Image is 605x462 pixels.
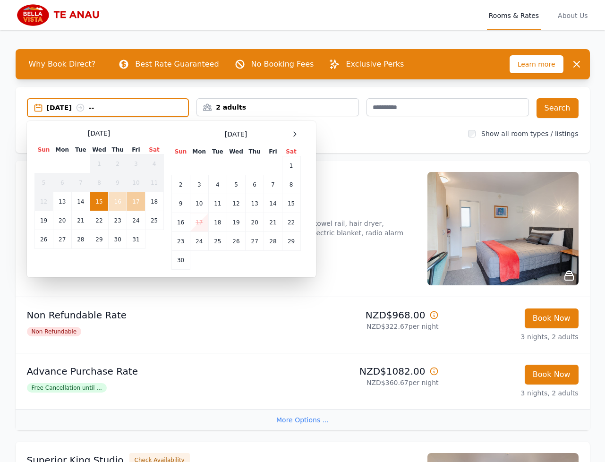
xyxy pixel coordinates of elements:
[21,55,103,74] span: Why Book Direct?
[171,175,190,194] td: 2
[34,230,53,249] td: 26
[145,154,163,173] td: 4
[537,98,579,118] button: Search
[90,230,108,249] td: 29
[109,230,127,249] td: 30
[481,130,578,137] label: Show all room types / listings
[282,232,300,251] td: 29
[208,213,227,232] td: 18
[90,154,108,173] td: 1
[307,378,439,387] p: NZD$360.67 per night
[171,232,190,251] td: 23
[90,192,108,211] td: 15
[16,409,590,430] div: More Options ...
[127,211,145,230] td: 24
[264,232,282,251] td: 28
[34,173,53,192] td: 5
[525,308,579,328] button: Book Now
[307,322,439,331] p: NZD$322.67 per night
[171,213,190,232] td: 16
[208,147,227,156] th: Tue
[227,213,245,232] td: 19
[208,175,227,194] td: 4
[282,147,300,156] th: Sat
[27,383,107,393] span: Free Cancellation until ...
[90,173,108,192] td: 8
[246,194,264,213] td: 13
[90,211,108,230] td: 22
[109,154,127,173] td: 2
[510,55,563,73] span: Learn more
[307,308,439,322] p: NZD$968.00
[53,230,71,249] td: 27
[47,103,188,112] div: [DATE] --
[127,192,145,211] td: 17
[127,230,145,249] td: 31
[282,156,300,175] td: 1
[246,175,264,194] td: 6
[227,175,245,194] td: 5
[71,173,90,192] td: 7
[27,308,299,322] p: Non Refundable Rate
[135,59,219,70] p: Best Rate Guaranteed
[190,213,208,232] td: 17
[145,192,163,211] td: 18
[190,147,208,156] th: Mon
[264,194,282,213] td: 14
[525,365,579,385] button: Book Now
[208,232,227,251] td: 25
[27,327,82,336] span: Non Refundable
[109,145,127,154] th: Thu
[88,128,110,138] span: [DATE]
[264,175,282,194] td: 7
[171,194,190,213] td: 9
[27,365,299,378] p: Advance Purchase Rate
[145,211,163,230] td: 25
[227,194,245,213] td: 12
[145,173,163,192] td: 11
[264,147,282,156] th: Fri
[16,4,107,26] img: Bella Vista Te Anau
[282,194,300,213] td: 15
[246,147,264,156] th: Thu
[227,147,245,156] th: Wed
[171,251,190,270] td: 30
[109,192,127,211] td: 16
[190,232,208,251] td: 24
[282,213,300,232] td: 22
[307,365,439,378] p: NZD$1082.00
[251,59,314,70] p: No Booking Fees
[127,145,145,154] th: Fri
[34,192,53,211] td: 12
[53,211,71,230] td: 20
[53,145,71,154] th: Mon
[208,194,227,213] td: 11
[34,145,53,154] th: Sun
[197,103,358,112] div: 2 adults
[71,230,90,249] td: 28
[446,388,579,398] p: 3 nights, 2 adults
[71,192,90,211] td: 14
[109,211,127,230] td: 23
[264,213,282,232] td: 21
[346,59,404,70] p: Exclusive Perks
[246,213,264,232] td: 20
[446,332,579,342] p: 3 nights, 2 adults
[34,211,53,230] td: 19
[53,173,71,192] td: 6
[53,192,71,211] td: 13
[145,145,163,154] th: Sat
[109,173,127,192] td: 9
[190,194,208,213] td: 10
[71,211,90,230] td: 21
[246,232,264,251] td: 27
[225,129,247,139] span: [DATE]
[127,173,145,192] td: 10
[282,175,300,194] td: 8
[127,154,145,173] td: 3
[90,145,108,154] th: Wed
[227,232,245,251] td: 26
[71,145,90,154] th: Tue
[171,147,190,156] th: Sun
[190,175,208,194] td: 3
